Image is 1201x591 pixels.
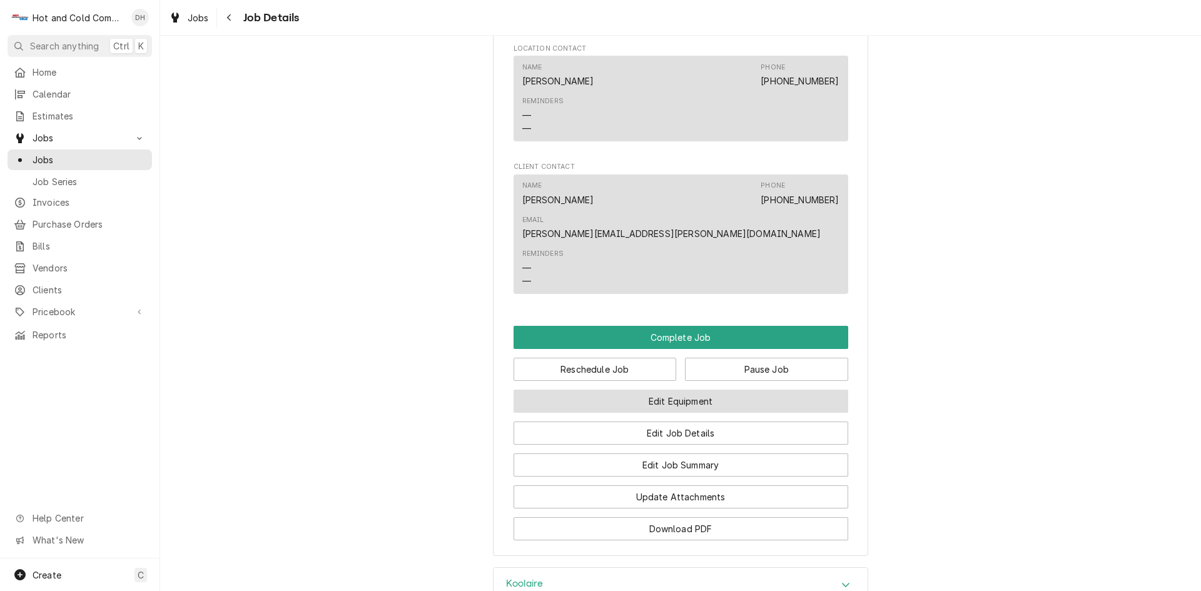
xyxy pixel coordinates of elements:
div: — [522,275,531,288]
button: Update Attachments [514,485,848,508]
button: Reschedule Job [514,358,677,381]
button: Search anythingCtrlK [8,35,152,57]
a: Vendors [8,258,152,278]
div: [PERSON_NAME] [522,74,594,88]
span: Estimates [33,109,146,123]
div: Button Group Row [514,508,848,540]
a: Estimates [8,106,152,126]
div: Client Contact List [514,174,848,300]
span: Ctrl [113,39,129,53]
span: Create [33,570,61,580]
button: Complete Job [514,326,848,349]
button: Edit Job Summary [514,453,848,477]
div: Name [522,63,542,73]
a: Job Series [8,171,152,192]
span: Jobs [33,153,146,166]
a: Go to Help Center [8,508,152,528]
span: C [138,568,144,582]
span: Job Details [240,9,300,26]
div: Email [522,215,544,225]
div: DH [131,9,149,26]
span: K [138,39,144,53]
div: Name [522,181,542,191]
div: Email [522,215,821,240]
div: Reminders [522,96,564,134]
div: Button Group Row [514,413,848,445]
div: Contact [514,56,848,141]
div: Client Contact [514,162,848,299]
a: Calendar [8,84,152,104]
span: Job Series [33,175,146,188]
div: Button Group Row [514,381,848,413]
h3: Koolaire [506,578,543,590]
div: Button Group [514,326,848,540]
span: Help Center [33,512,144,525]
button: Download PDF [514,517,848,540]
div: Button Group Row [514,349,848,381]
div: Location Contact List [514,56,848,147]
div: Phone [761,181,839,206]
div: Name [522,63,594,88]
div: — [522,261,531,275]
button: Edit Equipment [514,390,848,413]
span: Search anything [30,39,99,53]
div: Reminders [522,96,564,106]
a: Go to What's New [8,530,152,550]
div: Reminders [522,249,564,287]
a: Clients [8,280,152,300]
a: Reports [8,325,152,345]
div: — [522,122,531,135]
button: Edit Job Details [514,422,848,445]
a: Purchase Orders [8,214,152,235]
span: Client Contact [514,162,848,172]
button: Navigate back [220,8,240,28]
div: Location Contact [514,44,848,147]
a: Invoices [8,192,152,213]
span: Jobs [33,131,127,144]
a: Home [8,62,152,83]
span: Clients [33,283,146,296]
span: Location Contact [514,44,848,54]
div: Phone [761,63,785,73]
span: Bills [33,240,146,253]
div: Contact [514,174,848,294]
span: Invoices [33,196,146,209]
span: Home [33,66,146,79]
span: Pricebook [33,305,127,318]
div: H [11,9,29,26]
div: [PERSON_NAME] [522,193,594,206]
span: Jobs [188,11,209,24]
a: Bills [8,236,152,256]
a: [PHONE_NUMBER] [761,76,839,86]
span: Vendors [33,261,146,275]
div: Name [522,181,594,206]
div: Reminders [522,249,564,259]
div: Button Group Row [514,326,848,349]
a: Go to Pricebook [8,301,152,322]
span: Purchase Orders [33,218,146,231]
div: Phone [761,63,839,88]
span: Reports [33,328,146,341]
span: What's New [33,533,144,547]
a: [PERSON_NAME][EMAIL_ADDRESS][PERSON_NAME][DOMAIN_NAME] [522,228,821,239]
a: Jobs [8,149,152,170]
div: — [522,109,531,122]
button: Pause Job [685,358,848,381]
a: [PHONE_NUMBER] [761,194,839,205]
div: Daryl Harris's Avatar [131,9,149,26]
div: Button Group Row [514,445,848,477]
div: Phone [761,181,785,191]
div: Button Group Row [514,477,848,508]
div: Hot and Cold Commercial Kitchens, Inc.'s Avatar [11,9,29,26]
a: Jobs [164,8,214,28]
a: Go to Jobs [8,128,152,148]
div: Hot and Cold Commercial Kitchens, Inc. [33,11,124,24]
span: Calendar [33,88,146,101]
